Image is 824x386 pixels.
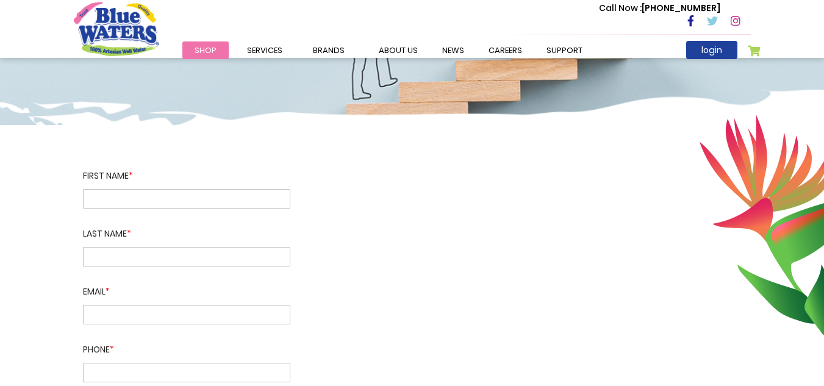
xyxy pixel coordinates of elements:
a: News [430,41,476,59]
a: careers [476,41,534,59]
a: support [534,41,595,59]
label: Email [83,266,290,305]
label: First name [83,170,290,189]
span: Services [247,45,282,56]
span: Call Now : [599,2,642,14]
a: store logo [74,2,159,55]
label: Phone [83,324,290,363]
span: Shop [195,45,217,56]
a: login [686,41,737,59]
span: Brands [313,45,345,56]
a: about us [367,41,430,59]
p: [PHONE_NUMBER] [599,2,720,15]
img: career-intro-leaves.png [699,115,824,335]
label: Last Name [83,209,290,247]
